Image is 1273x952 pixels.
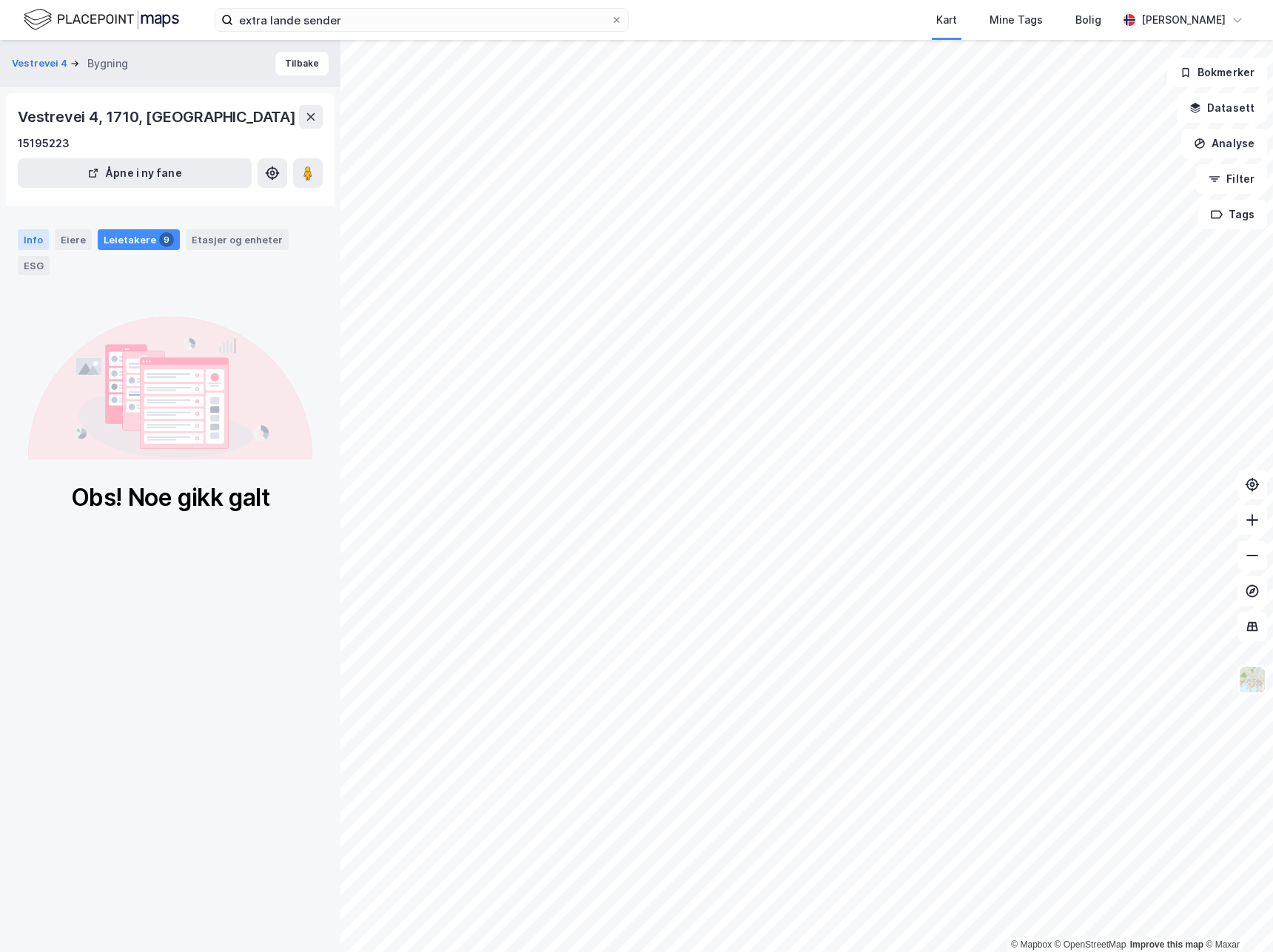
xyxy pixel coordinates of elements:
[71,483,270,513] div: Obs! Noe gikk galt
[1177,93,1267,123] button: Datasett
[18,256,50,275] div: ESG
[1238,666,1266,694] img: Z
[98,229,180,250] div: Leietakere
[1199,881,1273,952] div: Kontrollprogram for chat
[1055,939,1126,950] a: OpenStreetMap
[1141,11,1226,29] div: [PERSON_NAME]
[18,158,252,188] button: Åpne i ny fane
[1075,11,1101,29] div: Bolig
[233,9,611,31] input: Søk på adresse, matrikkel, gårdeiere, leietakere eller personer
[1196,164,1267,194] button: Filter
[18,135,70,152] div: 15195223
[1011,939,1052,950] a: Mapbox
[1199,881,1273,952] iframe: Chat Widget
[275,52,329,75] button: Tilbake
[1167,58,1267,87] button: Bokmerker
[18,229,49,250] div: Info
[1198,200,1267,229] button: Tags
[936,11,957,29] div: Kart
[990,11,1043,29] div: Mine Tags
[24,7,179,33] img: logo.f888ab2527a4732fd821a326f86c7f29.svg
[18,105,299,129] div: Vestrevei 4, 1710, [GEOGRAPHIC_DATA]
[12,56,70,71] button: Vestrevei 4
[87,55,128,72] div: Bygning
[192,233,283,246] div: Etasjer og enheter
[159,232,174,247] div: 9
[1130,939,1203,950] a: Improve this map
[55,229,92,250] div: Eiere
[1181,129,1267,158] button: Analyse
